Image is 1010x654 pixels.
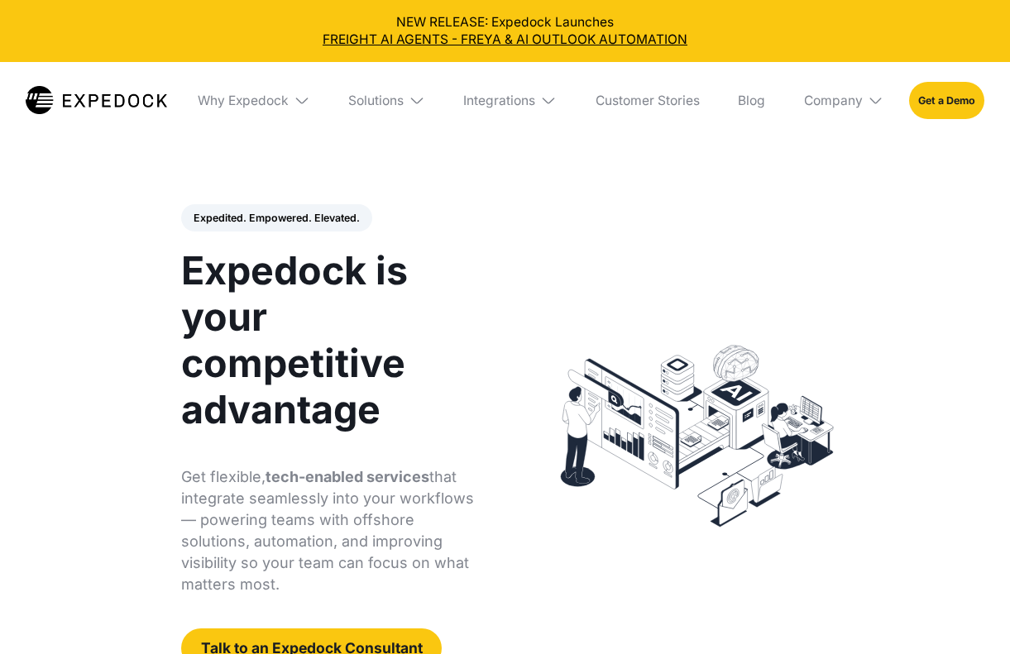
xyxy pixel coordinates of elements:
[582,62,712,139] a: Customer Stories
[463,93,535,108] div: Integrations
[804,93,863,108] div: Company
[725,62,778,139] a: Blog
[909,82,984,119] a: Get a Demo
[266,468,429,485] strong: tech-enabled services
[181,466,486,595] p: Get flexible, that integrate seamlessly into your workflows — powering teams with offshore soluti...
[348,93,404,108] div: Solutions
[198,93,289,108] div: Why Expedock
[13,31,998,49] a: FREIGHT AI AGENTS - FREYA & AI OUTLOOK AUTOMATION
[181,248,486,433] h1: Expedock is your competitive advantage
[13,13,998,50] div: NEW RELEASE: Expedock Launches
